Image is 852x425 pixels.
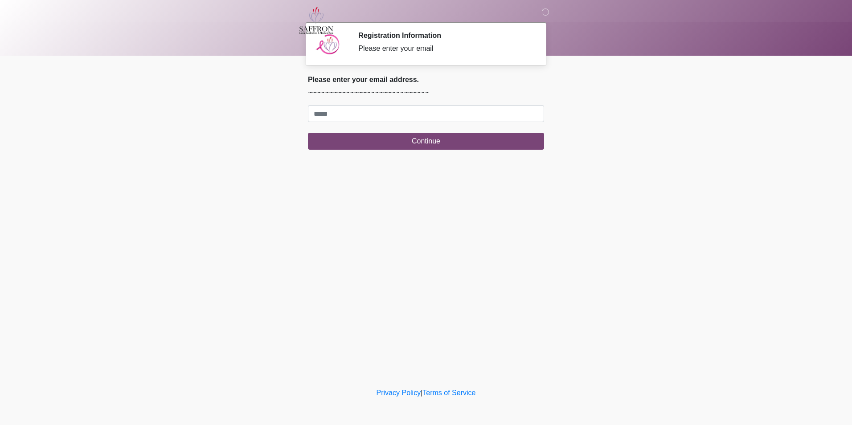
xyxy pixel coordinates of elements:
img: Agent Avatar [315,31,341,58]
a: Privacy Policy [377,389,421,396]
h2: Please enter your email address. [308,75,544,84]
a: | [421,389,422,396]
div: Please enter your email [358,43,531,54]
p: ~~~~~~~~~~~~~~~~~~~~~~~~~~~~~ [308,87,544,98]
img: Saffron Laser Aesthetics and Medical Spa Logo [299,7,334,34]
a: Terms of Service [422,389,475,396]
button: Continue [308,133,544,150]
